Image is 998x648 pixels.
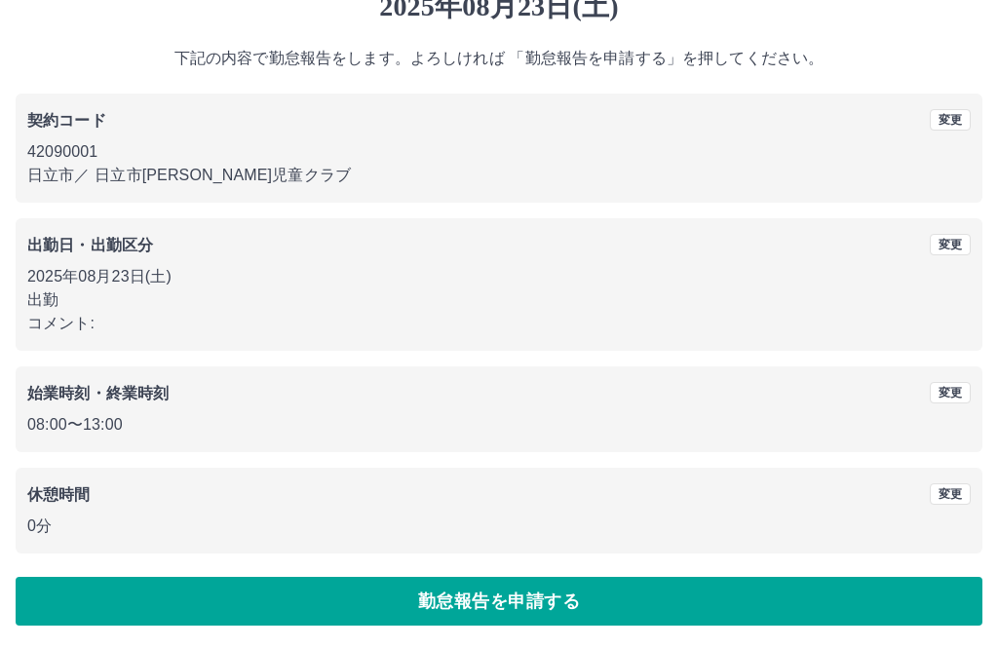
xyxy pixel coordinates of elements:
[930,483,971,505] button: 変更
[27,312,971,335] p: コメント:
[27,237,153,253] b: 出勤日・出勤区分
[27,265,971,288] p: 2025年08月23日(土)
[27,486,91,503] b: 休憩時間
[16,577,982,626] button: 勤怠報告を申請する
[16,47,982,70] p: 下記の内容で勤怠報告をします。よろしければ 「勤怠報告を申請する」を押してください。
[27,140,971,164] p: 42090001
[27,164,971,187] p: 日立市 ／ 日立市[PERSON_NAME]児童クラブ
[27,288,971,312] p: 出勤
[930,382,971,403] button: 変更
[27,112,106,129] b: 契約コード
[27,385,169,401] b: 始業時刻・終業時刻
[930,109,971,131] button: 変更
[27,515,971,538] p: 0分
[27,413,971,437] p: 08:00 〜 13:00
[930,234,971,255] button: 変更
